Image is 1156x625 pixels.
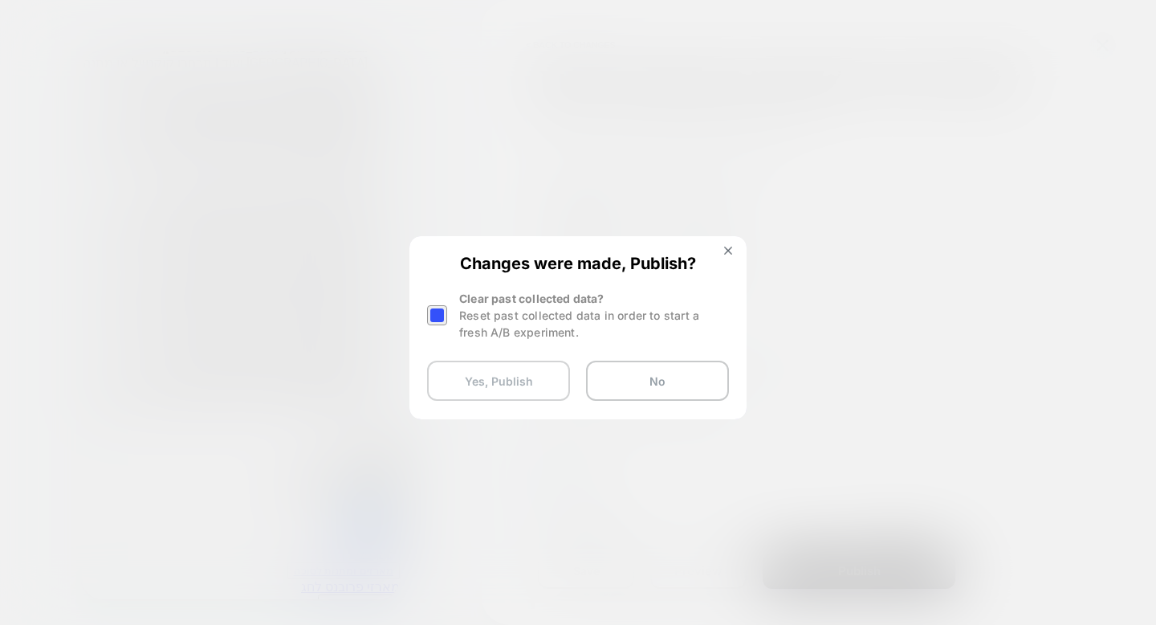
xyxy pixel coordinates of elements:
[291,381,318,399] button: Menu
[212,513,311,525] a: מארזים ומתנות לסוכה
[459,307,729,341] div: Reset past collected data in order to start a fresh A/B experiment.
[427,254,729,270] span: Changes were made, Publish?
[261,494,318,511] button: קוקטיילים
[724,247,732,255] img: close
[459,290,729,341] div: Clear past collected data?
[219,528,318,543] a: מארזי פרובנס לחג
[586,361,729,401] button: No
[206,511,318,528] button: מארזים ומתנות לסוכה
[427,361,570,401] button: Yes, Publish
[236,543,318,560] button: מארזים ומתנות
[267,496,311,509] a: קוקטיילים
[242,545,311,558] a: מארזים ומתנות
